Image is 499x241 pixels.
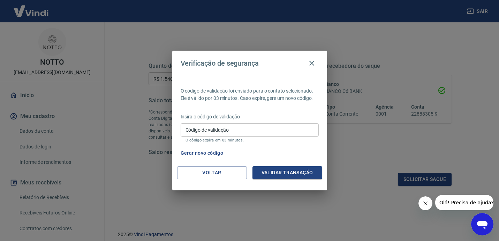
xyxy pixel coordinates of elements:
[181,87,319,102] p: O código de validação foi enviado para o contato selecionado. Ele é válido por 03 minutos. Caso e...
[181,59,259,67] h4: Verificação de segurança
[418,196,432,210] iframe: Fechar mensagem
[435,195,493,210] iframe: Mensagem da empresa
[178,147,226,160] button: Gerar novo código
[252,166,322,179] button: Validar transação
[471,213,493,235] iframe: Botão para abrir a janela de mensagens
[186,138,314,143] p: O código expira em 03 minutos.
[177,166,247,179] button: Voltar
[4,5,59,10] span: Olá! Precisa de ajuda?
[181,113,319,120] p: Insira o código de validação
